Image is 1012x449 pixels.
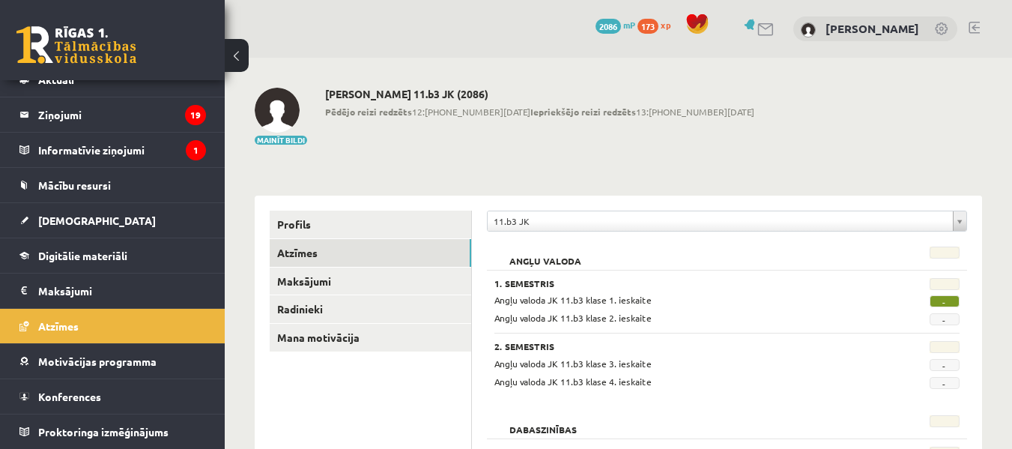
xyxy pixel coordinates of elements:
span: - [930,377,960,389]
a: 2086 mP [596,19,635,31]
a: Maksājumi [19,274,206,308]
legend: Ziņojumi [38,97,206,132]
span: [DEMOGRAPHIC_DATA] [38,214,156,227]
span: Atzīmes [38,319,79,333]
span: - [930,359,960,371]
img: Kristiāns Timofejevs [255,88,300,133]
a: 173 xp [637,19,678,31]
img: Kristiāns Timofejevs [801,22,816,37]
span: Digitālie materiāli [38,249,127,262]
button: Mainīt bildi [255,136,307,145]
a: Informatīvie ziņojumi1 [19,133,206,167]
span: Konferences [38,390,101,403]
span: Mācību resursi [38,178,111,192]
a: Maksājumi [270,268,471,295]
a: 11.b3 JK [488,211,966,231]
h3: 1. Semestris [494,278,878,289]
a: Profils [270,211,471,238]
a: Proktoringa izmēģinājums [19,415,206,449]
a: Ziņojumi19 [19,97,206,132]
span: xp [661,19,670,31]
legend: Maksājumi [38,274,206,308]
h2: Dabaszinības [494,415,592,430]
a: Digitālie materiāli [19,238,206,273]
span: 12:[PHONE_NUMBER][DATE] 13:[PHONE_NUMBER][DATE] [325,105,754,118]
b: Pēdējo reizi redzēts [325,106,412,118]
b: Iepriekšējo reizi redzēts [530,106,636,118]
a: Rīgas 1. Tālmācības vidusskola [16,26,136,64]
a: Mana motivācija [270,324,471,352]
a: [PERSON_NAME] [825,21,919,36]
a: [DEMOGRAPHIC_DATA] [19,203,206,238]
a: Radinieki [270,295,471,323]
span: Angļu valoda JK 11.b3 klase 2. ieskaite [494,312,652,324]
h2: Angļu valoda [494,247,596,262]
span: Angļu valoda JK 11.b3 klase 1. ieskaite [494,294,652,306]
span: Proktoringa izmēģinājums [38,425,169,439]
span: Angļu valoda JK 11.b3 klase 4. ieskaite [494,376,652,388]
span: mP [623,19,635,31]
a: Atzīmes [19,309,206,343]
a: Atzīmes [270,239,471,267]
a: Konferences [19,379,206,414]
span: Angļu valoda JK 11.b3 klase 3. ieskaite [494,358,652,370]
span: 2086 [596,19,621,34]
span: - [930,313,960,325]
span: 11.b3 JK [494,211,947,231]
span: 173 [637,19,658,34]
h2: [PERSON_NAME] 11.b3 JK (2086) [325,88,754,100]
span: - [930,295,960,307]
h3: 2. Semestris [494,341,878,352]
span: Motivācijas programma [38,355,157,368]
i: 1 [186,140,206,160]
i: 19 [185,105,206,125]
legend: Informatīvie ziņojumi [38,133,206,167]
a: Motivācijas programma [19,344,206,379]
a: Mācību resursi [19,168,206,202]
